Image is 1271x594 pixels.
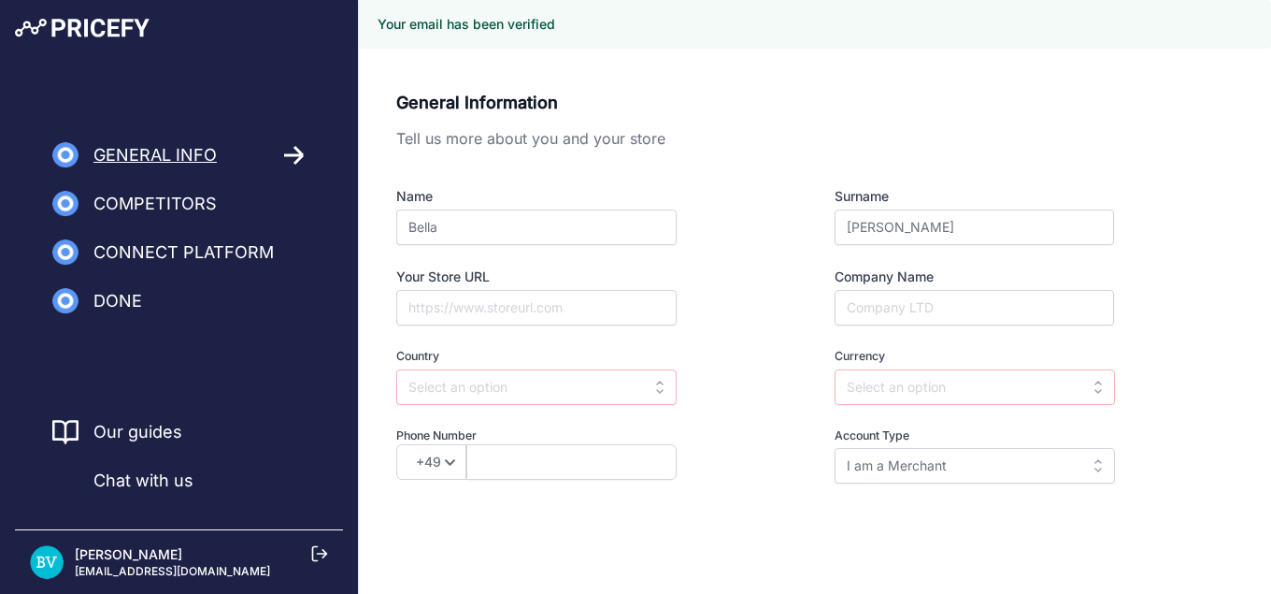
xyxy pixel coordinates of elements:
[835,268,1114,286] label: Company Name
[396,348,744,366] label: Country
[378,15,555,34] h3: Your email has been verified
[93,288,142,314] span: Done
[835,369,1115,405] input: Select an option
[835,427,1114,445] label: Account Type
[396,369,677,405] input: Select an option
[835,448,1115,484] input: Select an option
[75,564,270,579] p: [EMAIL_ADDRESS][DOMAIN_NAME]
[396,268,744,286] label: Your Store URL
[75,545,270,564] p: [PERSON_NAME]
[93,419,182,445] a: Our guides
[52,468,193,494] a: Chat with us
[396,90,1114,116] p: General Information
[835,290,1114,326] input: Company LTD
[396,427,744,445] label: Phone Number
[396,127,1114,150] p: Tell us more about you and your store
[93,239,274,266] span: Connect Platform
[93,191,217,217] span: Competitors
[15,19,150,37] img: Pricefy Logo
[396,187,744,206] label: Name
[835,348,1114,366] label: Currency
[93,142,217,168] span: General Info
[835,187,1114,206] label: Surname
[396,290,677,326] input: https://www.storeurl.com
[93,468,193,494] span: Chat with us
